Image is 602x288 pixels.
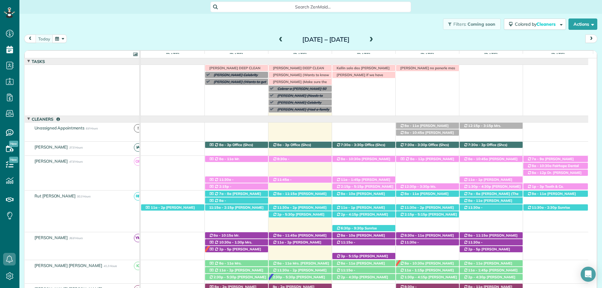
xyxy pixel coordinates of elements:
[336,226,393,235] span: Sunrise Dermatology ([PHONE_NUMBER])
[30,117,61,122] span: Cleaners
[460,176,523,183] div: [STREET_ADDRESS]
[277,191,297,196] span: 8a - 11:15a
[396,260,459,267] div: [STREET_ADDRESS]
[531,191,547,196] span: 8a - 11a
[274,100,330,118] span: [PERSON_NAME] Celebrity (Wants to schedule initial with a biweekly recurring. Check availability ...
[336,254,388,267] span: [PERSON_NAME] ([PHONE_NUMBER], [PHONE_NUMBER])
[468,247,481,251] span: 2p - 5p
[336,240,356,249] span: 11:15a - 2:45p
[463,184,521,198] span: [PERSON_NAME] (DC LAWN) ([PHONE_NUMBER], [PHONE_NUMBER])
[205,260,268,267] div: [STREET_ADDRESS]
[341,261,356,265] span: 8a - 11a
[274,93,328,111] span: [PERSON_NAME] (Needs to cancel her appointment. Called [DATE][DATE]. Wants to keep her appointmen...
[270,66,325,70] span: [PERSON_NAME] DEEP CLEAN
[24,34,36,43] button: prev
[209,275,266,284] span: [PERSON_NAME] ([PHONE_NUMBER])
[396,239,459,246] div: [STREET_ADDRESS]
[272,182,312,191] span: [PERSON_NAME] ([PHONE_NUMBER])
[396,123,459,129] div: [STREET_ADDRESS]
[270,73,329,91] span: [PERSON_NAME] (Wants to know if we can price match to what she is currently paying. Biweekly $150...
[460,239,523,246] div: [STREET_ADDRESS]
[213,275,237,279] span: 2:30p - 5:30p
[30,59,46,64] span: Tasks
[150,205,166,210] span: 11a - 2p
[332,191,395,197] div: [STREET_ADDRESS]
[463,275,515,284] span: [PERSON_NAME] ([PHONE_NUMBER])
[400,268,454,277] span: [PERSON_NAME] ([PHONE_NUMBER])
[463,233,518,242] span: [PERSON_NAME] ([PHONE_NUMBER])
[69,236,82,240] span: 36.8 Hours
[550,52,566,57] span: [DATE]
[269,176,332,183] div: [STREET_ADDRESS]
[269,142,332,148] div: 11940 [US_STATE] 181 - Fairhope, AL, 36532
[134,262,142,270] span: IC
[269,191,332,197] div: [STREET_ADDRESS]
[277,240,292,244] span: 11a - 2p
[400,233,454,242] span: [PERSON_NAME] ([PHONE_NUMBER])
[219,268,234,272] span: 11a - 2p
[209,268,263,277] span: [PERSON_NAME] ([PHONE_NUMBER])
[341,226,364,230] span: 6:30p - 9:30p
[396,232,459,239] div: [STREET_ADDRESS]
[467,21,496,27] span: Coming soon
[272,261,329,270] span: Mrs. [PERSON_NAME] ([PHONE_NUMBER])
[213,233,234,238] span: 8a - 10:15a
[69,160,82,163] span: 47.8 Hours
[69,146,82,149] span: 37.5 Hours
[341,191,356,196] span: 8a - 10a
[33,235,69,240] span: [PERSON_NAME]
[272,191,327,200] span: [PERSON_NAME] ([PHONE_NUMBER])
[468,198,483,203] span: 8a - 11a
[404,184,430,189] span: 12:30p - 3:30p
[515,21,558,27] span: Colored by
[33,193,77,198] span: Rut [PERSON_NAME]
[134,143,142,152] span: IA
[86,127,98,130] span: 8.8 Hours
[400,244,439,253] span: [PERSON_NAME] ([PHONE_NUMBER])
[141,204,204,211] div: [STREET_ADDRESS][PERSON_NAME]
[272,268,327,277] span: [PERSON_NAME] ([PHONE_NUMBER])
[527,191,576,200] span: [PERSON_NAME] ([PHONE_NUMBER])
[269,274,332,280] div: [STREET_ADDRESS][PERSON_NAME]
[468,123,493,128] span: 12:15p - 3:15p
[531,184,544,189] span: 1p - 3p
[205,246,268,253] div: [STREET_ADDRESS]
[272,205,327,214] span: [PERSON_NAME] ([PHONE_NUMBER])
[396,211,459,218] div: [STREET_ADDRESS]
[209,184,232,193] span: 2:15p - 5:15p
[460,191,523,197] div: [STREET_ADDRESS]
[205,183,268,190] div: [STREET_ADDRESS][PERSON_NAME]
[332,239,395,246] div: [STREET_ADDRESS]
[332,260,395,267] div: [STREET_ADDRESS]
[463,268,518,277] span: [PERSON_NAME] ([PHONE_NUMBER])
[463,205,483,214] span: 11:30a - 2:15p
[585,34,597,43] button: next
[33,144,69,149] span: [PERSON_NAME]
[397,66,457,79] span: [PERSON_NAME] no ponerle mas [PERSON_NAME] porque tiene una cita
[332,274,395,280] div: [STREET_ADDRESS][PERSON_NAME]
[209,198,226,207] span: 8a - 11:30a
[581,267,596,282] div: Open Intercom Messenger
[332,232,395,239] div: [STREET_ADDRESS][PERSON_NAME]
[341,275,359,279] span: 2p - 4:30p
[336,268,356,277] span: 11:15a - 1:45p
[209,205,264,214] span: [PERSON_NAME] ([PHONE_NUMBER])
[332,253,395,259] div: 120 Pinnacle Ct - Fairhope, ?, ?
[463,157,518,165] span: [PERSON_NAME] ([PHONE_NUMBER])
[228,52,244,57] span: [DATE]
[523,156,588,162] div: [STREET_ADDRESS]
[523,170,588,176] div: [STREET_ADDRESS][PERSON_NAME]
[404,261,425,265] span: 8a - 10:30a
[205,191,268,197] div: [STREET_ADDRESS]
[209,191,261,200] span: [PERSON_NAME] ([PHONE_NUMBER])
[463,240,483,249] span: 11:30a - 1:30p
[468,268,488,272] span: 11a - 1:45p
[332,267,395,274] div: [STREET_ADDRESS]
[336,143,386,151] span: Office (Shcs) ([PHONE_NUMBER])
[468,157,488,161] span: 8a - 10:45a
[400,240,419,249] span: 11:30a - 2:45p
[205,142,268,148] div: 11940 [US_STATE] 181 - Fairhope, AL, 36532
[9,141,18,147] span: New
[9,157,18,163] span: New
[336,205,385,214] span: [PERSON_NAME] ([PHONE_NUMBER])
